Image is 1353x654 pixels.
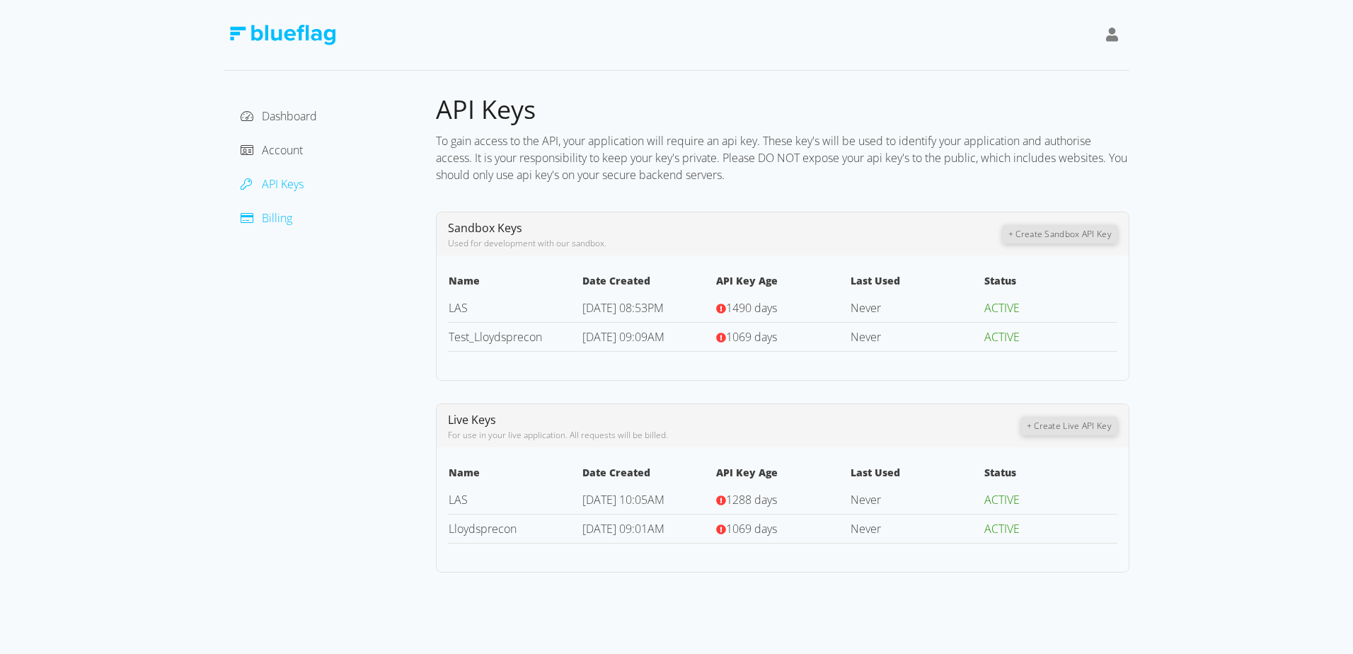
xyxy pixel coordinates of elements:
span: 1069 days [726,329,777,345]
span: [DATE] 09:09AM [582,329,664,345]
span: 1490 days [726,300,777,316]
span: Account [262,142,303,158]
span: ACTIVE [984,521,1020,537]
th: API Key Age [715,272,849,294]
th: Date Created [582,272,715,294]
img: Blue Flag Logo [229,25,335,45]
div: Used for development with our sandbox. [448,237,1003,250]
span: Dashboard [262,108,317,124]
span: ACTIVE [984,329,1020,345]
span: Never [851,329,881,345]
th: Name [448,272,582,294]
a: API Keys [241,176,304,192]
th: Status [984,272,1117,294]
a: Billing [241,210,292,226]
div: To gain access to the API, your application will require an api key. These key's will be used to ... [436,127,1129,189]
th: Date Created [582,464,715,486]
th: API Key Age [715,464,849,486]
a: Test_Lloydsprecon [449,329,542,345]
span: API Keys [436,92,536,127]
span: 1288 days [726,492,777,507]
th: Name [448,464,582,486]
span: [DATE] 09:01AM [582,521,664,537]
a: LAS [449,492,468,507]
span: ACTIVE [984,492,1020,507]
span: ACTIVE [984,300,1020,316]
span: API Keys [262,176,304,192]
span: Never [851,521,881,537]
div: For use in your live application. All requests will be billed. [448,429,1021,442]
a: Account [241,142,303,158]
span: [DATE] 08:53PM [582,300,664,316]
button: + Create Live API Key [1021,417,1117,435]
span: 1069 days [726,521,777,537]
span: [DATE] 10:05AM [582,492,664,507]
a: Dashboard [241,108,317,124]
button: + Create Sandbox API Key [1003,225,1117,243]
th: Last Used [850,272,984,294]
span: Never [851,492,881,507]
span: Billing [262,210,292,226]
a: LAS [449,300,468,316]
span: Live Keys [448,412,496,428]
th: Status [984,464,1117,486]
span: Never [851,300,881,316]
a: Lloydsprecon [449,521,517,537]
th: Last Used [850,464,984,486]
span: Sandbox Keys [448,220,522,236]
